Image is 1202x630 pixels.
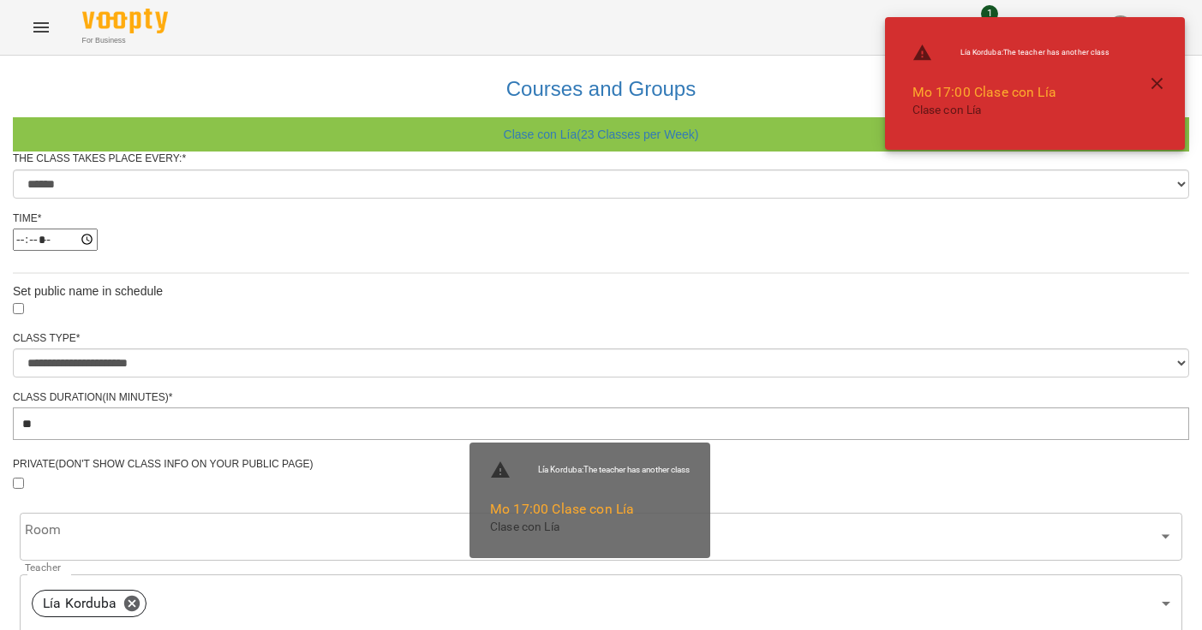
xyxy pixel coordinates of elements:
div: Time [13,211,1189,226]
li: Lía Korduba : The teacher has another class [899,36,1124,70]
div: Class Type [13,331,1189,346]
span: For Business [82,35,168,46]
div: Private(Don't show class info on your public page) [13,457,1189,472]
p: Clase con Lía [912,102,1110,119]
div: The class takes place every: [13,152,1189,166]
a: Mo 17:00 Clase con Lía [912,84,1056,100]
div: ​ [20,513,1182,561]
div: Class Duration(in minutes) [13,390,1189,405]
button: Menu [21,7,62,48]
span: 1 [981,5,998,22]
div: Lía Korduba [32,590,147,617]
p: Lía Korduba [43,593,117,614]
div: Set public name in schedule [13,282,1189,300]
h3: Courses and Groups [21,78,1181,100]
a: Clase con Lía ( 23 Classes per Week ) [504,128,699,141]
img: Voopty Logo [82,9,168,33]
